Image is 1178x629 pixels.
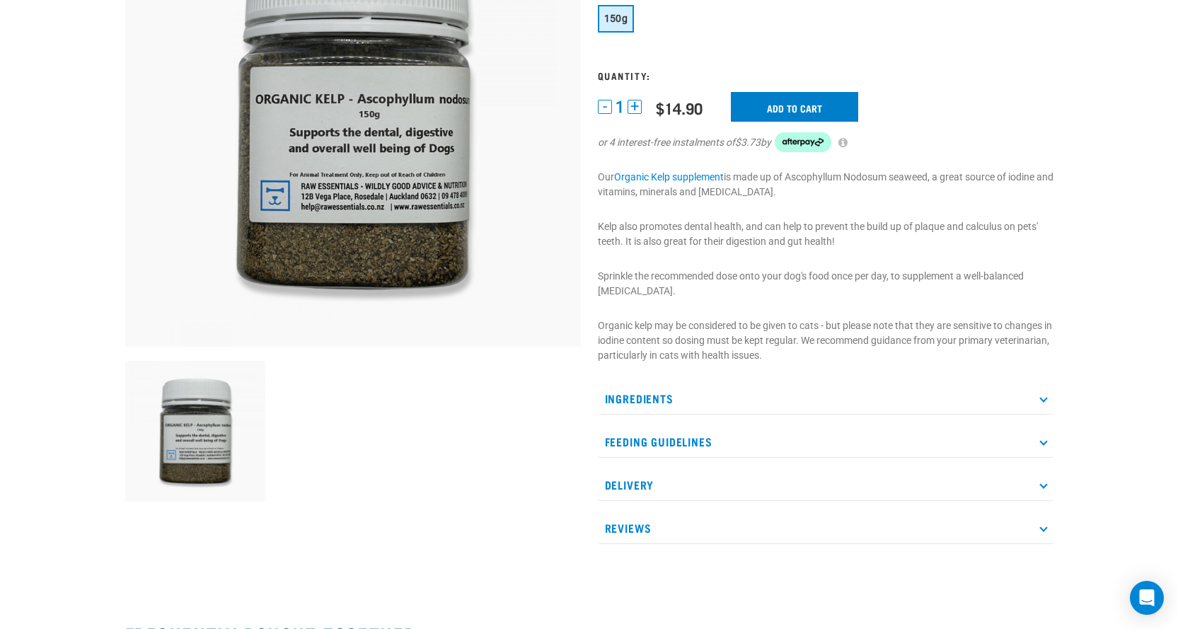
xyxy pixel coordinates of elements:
[598,70,1053,81] h3: Quantity:
[598,269,1053,299] p: Sprinkle the recommended dose onto your dog's food once per day, to supplement a well-balanced [M...
[598,426,1053,458] p: Feeding Guidelines
[598,469,1053,501] p: Delivery
[628,100,642,114] button: +
[775,132,831,152] img: Afterpay
[598,100,612,114] button: -
[616,100,624,115] span: 1
[598,5,635,33] button: 150g
[735,135,761,150] span: $3.73
[125,361,266,502] img: 10870
[598,318,1053,363] p: Organic kelp may be considered to be given to cats - but please note that they are sensitive to c...
[614,171,724,183] a: Organic Kelp supplement
[598,132,1053,152] div: or 4 interest-free instalments of by
[598,383,1053,415] p: Ingredients
[598,170,1053,200] p: Our is made up of Ascophyllum Nodosum seaweed, a great source of iodine and vitamins, minerals an...
[731,92,858,122] input: Add to cart
[604,13,628,24] span: 150g
[656,99,703,117] div: $14.90
[598,219,1053,249] p: Kelp also promotes dental health, and can help to prevent the build up of plaque and calculus on ...
[598,512,1053,544] p: Reviews
[1130,581,1164,615] div: Open Intercom Messenger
